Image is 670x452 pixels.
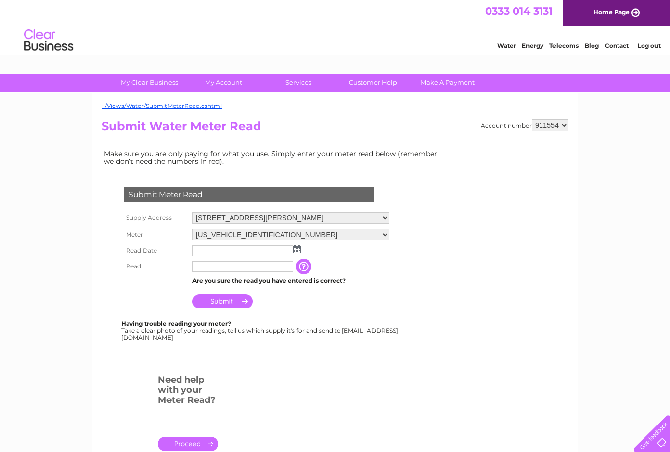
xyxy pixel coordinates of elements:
[407,74,488,92] a: Make A Payment
[497,42,516,49] a: Water
[585,42,599,49] a: Blog
[121,243,190,259] th: Read Date
[24,26,74,55] img: logo.png
[102,119,568,138] h2: Submit Water Meter Read
[190,274,392,287] td: Are you sure the read you have entered is correct?
[549,42,579,49] a: Telecoms
[121,259,190,274] th: Read
[485,5,553,17] a: 0333 014 3131
[522,42,543,49] a: Energy
[102,102,222,109] a: ~/Views/Water/SubmitMeterRead.cshtml
[258,74,339,92] a: Services
[121,320,231,327] b: Having trouble reading your meter?
[293,245,301,253] img: ...
[104,5,567,48] div: Clear Business is a trading name of Verastar Limited (registered in [GEOGRAPHIC_DATA] No. 3667643...
[333,74,413,92] a: Customer Help
[121,226,190,243] th: Meter
[638,42,661,49] a: Log out
[296,259,313,274] input: Information
[121,210,190,226] th: Supply Address
[183,74,264,92] a: My Account
[121,320,400,341] div: Take a clear photo of your readings, tell us which supply it's for and send to [EMAIL_ADDRESS][DO...
[158,437,218,451] a: .
[192,294,253,308] input: Submit
[124,187,374,202] div: Submit Meter Read
[481,119,568,131] div: Account number
[109,74,190,92] a: My Clear Business
[158,373,218,410] h3: Need help with your Meter Read?
[102,147,445,168] td: Make sure you are only paying for what you use. Simply enter your meter read below (remember we d...
[605,42,629,49] a: Contact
